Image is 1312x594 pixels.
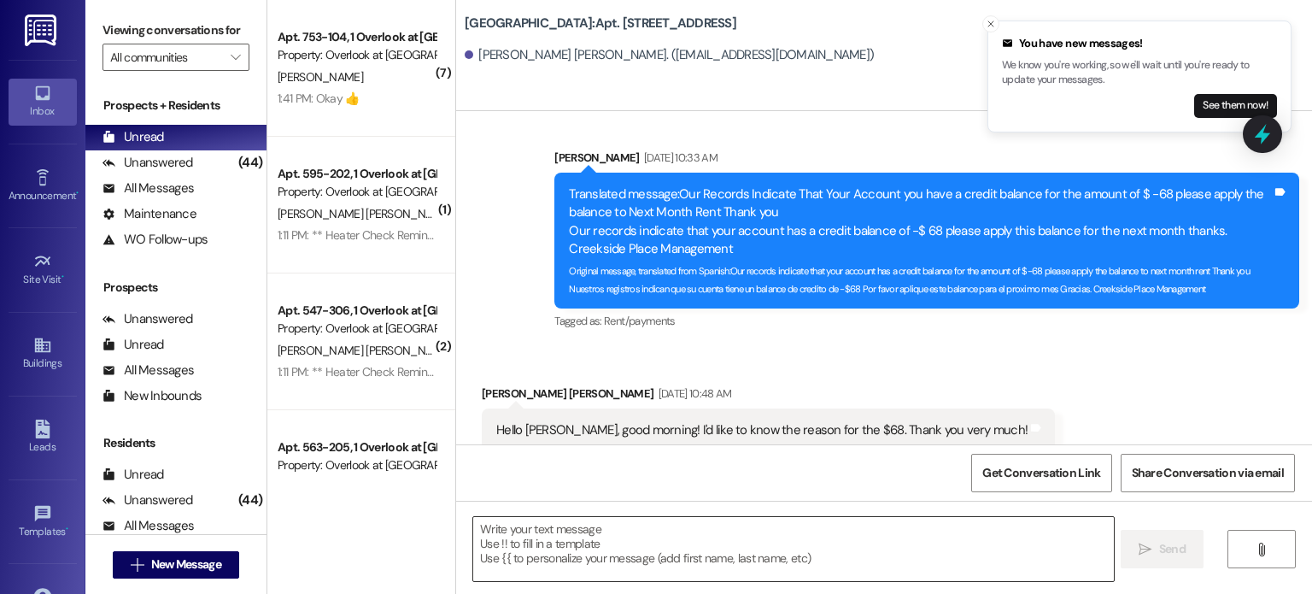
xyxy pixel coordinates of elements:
[278,206,451,221] span: [PERSON_NAME] [PERSON_NAME]
[102,154,193,172] div: Unanswered
[482,385,1055,409] div: [PERSON_NAME] [PERSON_NAME]
[1121,530,1204,568] button: Send
[1121,454,1295,492] button: Share Conversation via email
[1139,543,1151,556] i: 
[102,17,249,44] label: Viewing conversations for
[9,79,77,125] a: Inbox
[278,343,451,358] span: [PERSON_NAME] [PERSON_NAME]
[102,362,194,379] div: All Messages
[102,491,193,509] div: Unanswered
[278,91,360,106] div: 1:41 PM: Okay 👍
[234,487,266,514] div: (44)
[554,309,1299,333] div: Tagged as:
[85,279,266,297] div: Prospects
[278,183,436,201] div: Property: Overlook at [GEOGRAPHIC_DATA]
[278,302,436,320] div: Apt. 547-306, 1 Overlook at [GEOGRAPHIC_DATA]
[1194,94,1277,118] button: See them now!
[234,150,266,176] div: (44)
[113,551,239,579] button: New Message
[278,46,436,64] div: Property: Overlook at [GEOGRAPHIC_DATA]
[554,149,1299,173] div: [PERSON_NAME]
[1132,464,1284,482] span: Share Conversation via email
[278,438,436,456] div: Apt. 563-205, 1 Overlook at [GEOGRAPHIC_DATA]
[278,69,363,85] span: [PERSON_NAME]
[102,231,208,249] div: WO Follow-ups
[131,558,143,572] i: 
[496,421,1028,439] div: Hello [PERSON_NAME], good morning! I'd like to know the reason for the $68. Thank you very much!
[102,128,164,146] div: Unread
[231,50,240,64] i: 
[102,387,202,405] div: New Inbounds
[982,15,999,32] button: Close toast
[278,28,436,46] div: Apt. 753-104, 1 Overlook at [GEOGRAPHIC_DATA]
[278,320,436,338] div: Property: Overlook at [GEOGRAPHIC_DATA]
[102,466,164,484] div: Unread
[110,44,222,71] input: All communities
[102,517,194,535] div: All Messages
[9,499,77,545] a: Templates •
[278,456,436,474] div: Property: Overlook at [GEOGRAPHIC_DATA]
[465,15,736,32] b: [GEOGRAPHIC_DATA]: Apt. [STREET_ADDRESS]
[1002,35,1277,52] div: You have new messages!
[9,247,77,293] a: Site Visit •
[604,314,676,328] span: Rent/payments
[971,454,1111,492] button: Get Conversation Link
[1159,540,1186,558] span: Send
[85,97,266,115] div: Prospects + Residents
[66,523,68,535] span: •
[640,149,717,167] div: [DATE] 10:33 AM
[102,310,193,328] div: Unanswered
[1002,58,1277,88] p: We know you're working, so we'll wait until you're ready to update your messages.
[151,556,221,573] span: New Message
[102,336,164,354] div: Unread
[278,165,436,183] div: Apt. 595-202, 1 Overlook at [GEOGRAPHIC_DATA]
[102,179,194,197] div: All Messages
[1255,543,1268,556] i: 
[465,46,874,64] div: [PERSON_NAME] [PERSON_NAME]. ([EMAIL_ADDRESS][DOMAIN_NAME])
[102,205,196,223] div: Maintenance
[9,331,77,377] a: Buildings
[9,415,77,461] a: Leads
[982,464,1100,482] span: Get Conversation Link
[569,265,1250,295] sub: Original message, translated from Spanish : Our records indicate that your account has a credit b...
[25,15,60,46] img: ResiDesk Logo
[61,271,64,283] span: •
[85,434,266,452] div: Residents
[569,185,1272,259] div: Translated message: Our Records Indicate That Your Account you have a credit balance for the amou...
[654,385,732,403] div: [DATE] 10:48 AM
[76,187,79,199] span: •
